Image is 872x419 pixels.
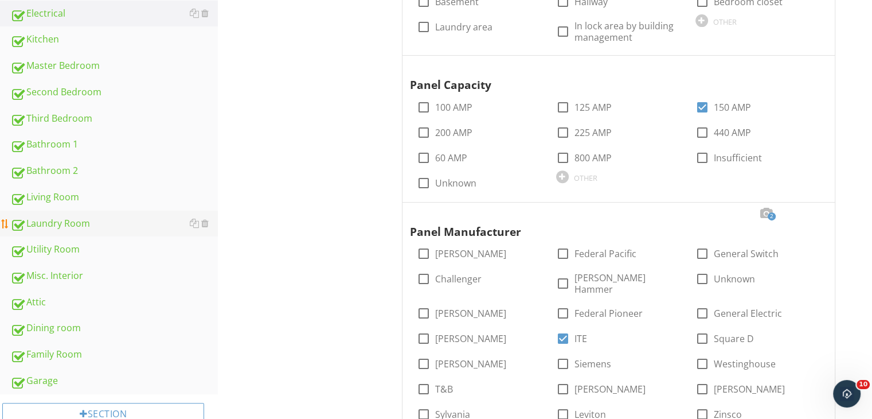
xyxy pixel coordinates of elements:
div: Dining room [10,321,218,336]
label: [PERSON_NAME] Hammer [574,272,682,295]
label: Square D [714,333,754,344]
div: Living Room [10,190,218,205]
div: Bathroom 2 [10,164,218,179]
label: Westinghouse [714,358,776,370]
label: General Switch [714,248,779,259]
label: 800 AMP [574,152,612,164]
label: [PERSON_NAME] [435,308,506,319]
label: 150 AMP [714,102,751,113]
div: Panel Manufacturer [409,207,807,240]
iframe: Intercom live chat [833,380,861,408]
span: 2 [768,212,776,220]
label: [PERSON_NAME] [435,248,506,259]
label: [PERSON_NAME] [435,333,506,344]
label: 100 AMP [435,102,472,113]
label: 60 AMP [435,152,467,164]
div: Panel Capacity [409,60,807,94]
div: Attic [10,295,218,310]
label: Federal Pacific [574,248,636,259]
label: In lock area by building management [574,20,682,43]
span: 10 [857,380,870,389]
div: Utility Room [10,242,218,257]
div: Family Room [10,347,218,362]
label: 440 AMP [714,127,751,138]
div: Second Bedroom [10,85,218,100]
label: [PERSON_NAME] [574,383,646,395]
div: Third Bedroom [10,111,218,126]
div: Misc. Interior [10,269,218,284]
label: [PERSON_NAME] [714,383,785,395]
label: Insufficient [714,152,762,164]
div: Kitchen [10,32,218,47]
label: Unknown [435,177,476,189]
label: Challenger [435,273,481,285]
label: 225 AMP [574,127,612,138]
div: Electrical [10,6,218,21]
label: Federal Pioneer [574,308,643,319]
label: Laundry area [435,21,492,33]
label: Unknown [714,273,755,285]
div: Bathroom 1 [10,137,218,152]
div: Master Bedroom [10,59,218,73]
div: Laundry Room [10,216,218,231]
label: T&B [435,383,452,395]
label: 200 AMP [435,127,472,138]
label: ITE [574,333,587,344]
div: OTHER [574,173,597,183]
label: Siemens [574,358,611,370]
div: OTHER [713,17,737,26]
label: General Electric [714,308,782,319]
label: [PERSON_NAME] [435,358,506,370]
label: 125 AMP [574,102,612,113]
div: Garage [10,374,218,389]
